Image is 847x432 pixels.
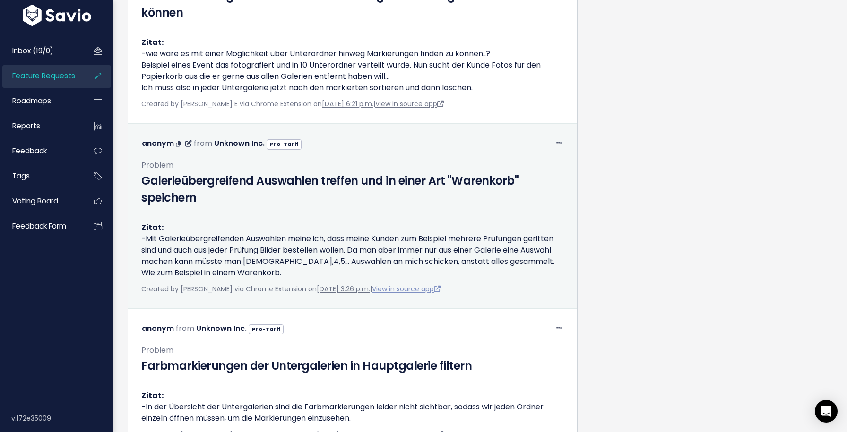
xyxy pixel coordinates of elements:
div: Open Intercom Messenger [815,400,838,423]
span: Problem [141,160,173,170]
span: Created by [PERSON_NAME] E via Chrome Extension on | [141,99,444,109]
a: anonym [142,138,174,149]
strong: Pro-Tarif [270,140,299,148]
a: Tags [2,165,78,187]
span: from [176,323,194,334]
span: Roadmaps [12,96,51,106]
span: Voting Board [12,196,58,206]
a: Feedback form [2,215,78,237]
a: anonym [142,323,174,334]
span: Problem [141,345,173,356]
span: Tags [12,171,30,181]
i: Copy Email to clipboard [176,141,181,147]
span: Feedback [12,146,47,156]
strong: Pro-Tarif [252,325,281,333]
a: Unknown Inc. [214,138,265,149]
span: Created by [PERSON_NAME] via Chrome Extension on | [141,284,441,294]
p: -In der Übersicht der Untergalerien sind die Farbmarkierungen leider nicht sichtbar, sodass wir j... [141,390,564,424]
img: logo-white.9d6f32f41409.svg [20,5,94,26]
span: Reports [12,121,40,131]
a: Unknown Inc. [196,323,247,334]
a: Roadmaps [2,90,78,112]
a: View in source app [375,99,444,109]
p: -Mit Galerieübergreifenden Auswahlen meine ich, dass meine Kunden zum Beispiel mehrere Prüfungen ... [141,222,564,279]
strong: Zitat: [141,37,164,48]
div: v.172e35009 [11,406,113,431]
a: Feature Requests [2,65,78,87]
h3: Farbmarkierungen der Untergalerien in Hauptgalerie filtern [141,357,564,374]
strong: Zitat: [141,390,164,401]
h3: Galerieübergreifend Auswahlen treffen und in einer Art "Warenkorb" speichern [141,172,564,206]
p: -wie wäre es mit einer Möglichkeit über Unterordner hinweg Markierungen finden zu können..? Beisp... [141,37,564,93]
a: Feedback [2,140,78,162]
a: Reports [2,115,78,137]
strong: Zitat: [141,222,164,233]
a: View in source app [372,284,441,294]
span: Inbox (19/0) [12,46,53,56]
span: Feature Requests [12,71,75,81]
span: from [194,138,212,149]
a: Inbox (19/0) [2,40,78,62]
a: Voting Board [2,190,78,212]
a: [DATE] 3:26 p.m. [317,284,370,294]
a: [DATE] 6:21 p.m. [322,99,373,109]
span: Feedback form [12,221,66,231]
